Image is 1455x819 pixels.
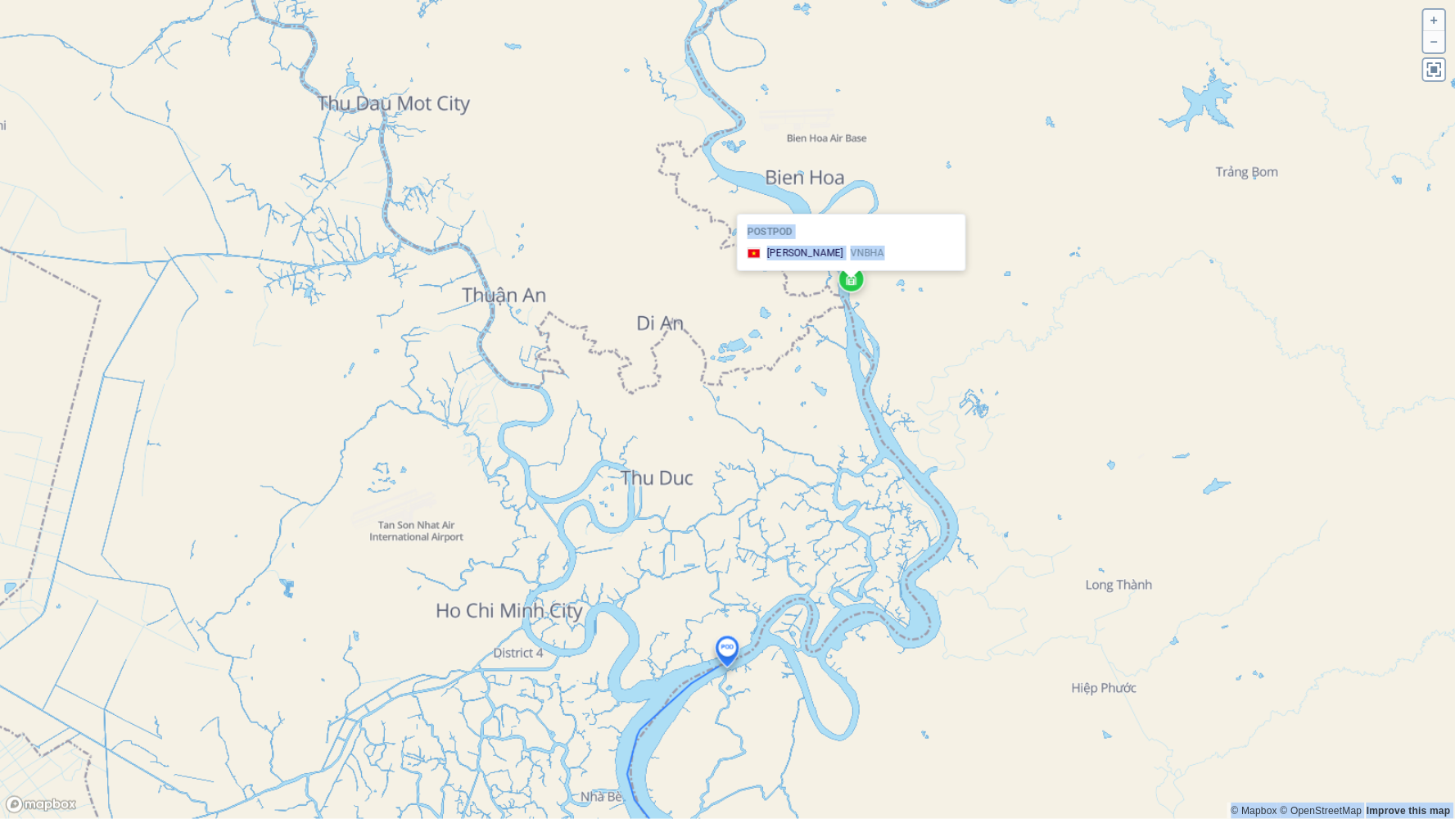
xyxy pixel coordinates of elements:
a: Map feedback [1367,805,1451,817]
p: [PERSON_NAME] [767,246,844,260]
a: OpenStreetMap [1281,805,1362,817]
div: Viet Nam [748,247,761,259]
a: Mapbox [1231,805,1277,817]
span: POSTPOD [748,226,793,238]
a: Mapbox logo [5,795,77,814]
p: VNBHA [851,246,885,260]
button: Zoom out [1424,31,1445,52]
